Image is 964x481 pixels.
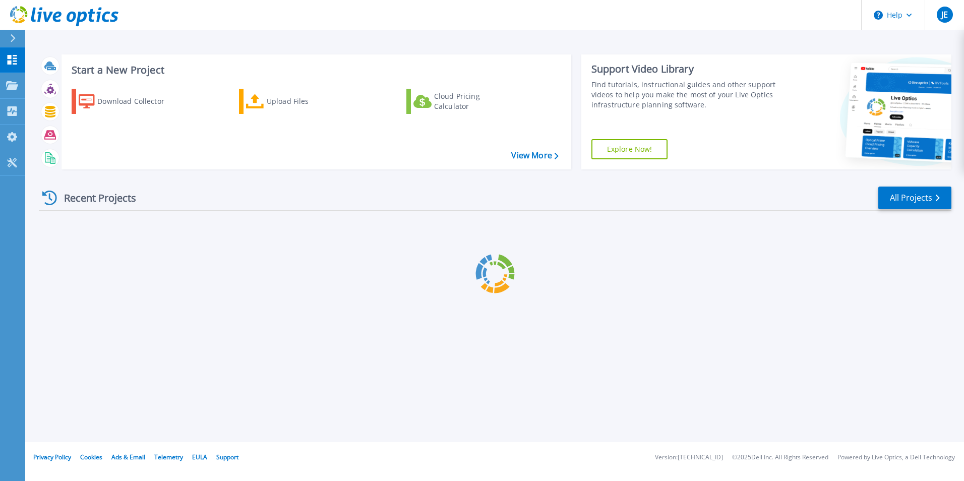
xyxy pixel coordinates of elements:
div: Recent Projects [39,186,150,210]
span: JE [941,11,948,19]
div: Support Video Library [591,63,780,76]
a: Telemetry [154,453,183,461]
a: Cloud Pricing Calculator [406,89,519,114]
a: Privacy Policy [33,453,71,461]
a: All Projects [878,187,951,209]
a: View More [511,151,558,160]
li: Version: [TECHNICAL_ID] [655,454,723,461]
a: Download Collector [72,89,184,114]
div: Download Collector [97,91,178,111]
a: Ads & Email [111,453,145,461]
a: Cookies [80,453,102,461]
div: Find tutorials, instructional guides and other support videos to help you make the most of your L... [591,80,780,110]
li: Powered by Live Optics, a Dell Technology [837,454,955,461]
a: Support [216,453,238,461]
div: Cloud Pricing Calculator [434,91,515,111]
h3: Start a New Project [72,65,558,76]
a: EULA [192,453,207,461]
li: © 2025 Dell Inc. All Rights Reserved [732,454,828,461]
div: Upload Files [267,91,347,111]
a: Explore Now! [591,139,668,159]
a: Upload Files [239,89,351,114]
